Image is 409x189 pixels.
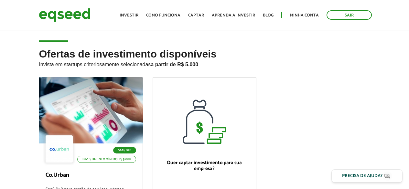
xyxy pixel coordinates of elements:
h2: Ofertas de investimento disponíveis [39,48,370,77]
a: Blog [263,13,274,17]
p: SaaS B2B [113,147,136,153]
p: Co.Urban [46,172,136,179]
a: Como funciona [146,13,180,17]
p: Quer captar investimento para sua empresa? [159,160,250,172]
strong: a partir de R$ 5.000 [151,62,198,67]
p: Invista em startups criteriosamente selecionadas [39,60,370,68]
a: Investir [120,13,138,17]
p: Investimento mínimo: R$ 5.000 [77,156,136,163]
a: Captar [188,13,204,17]
a: Aprenda a investir [212,13,255,17]
img: EqSeed [39,6,91,24]
a: Sair [327,10,372,20]
a: Minha conta [290,13,319,17]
